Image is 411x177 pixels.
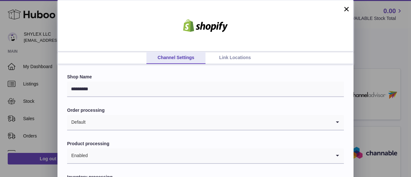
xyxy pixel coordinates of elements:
label: Product processing [67,141,344,147]
input: Search for option [88,148,331,163]
a: Channel Settings [146,52,205,64]
a: Link Locations [205,52,265,64]
img: shopify [178,19,233,32]
span: Enabled [67,148,88,163]
div: Search for option [67,115,344,130]
button: × [343,5,350,13]
label: Shop Name [67,74,344,80]
div: Search for option [67,148,344,164]
input: Search for option [86,115,331,130]
label: Order processing [67,107,344,113]
span: Default [67,115,86,130]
